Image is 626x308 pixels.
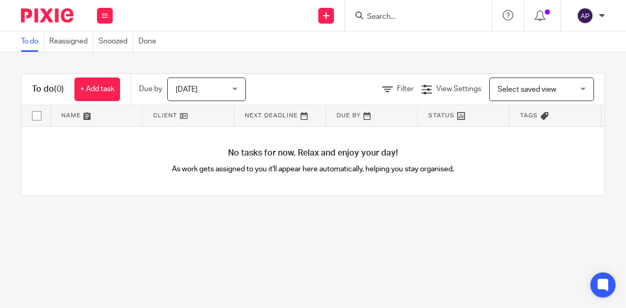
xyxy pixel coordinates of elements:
[21,8,73,23] img: Pixie
[32,84,64,95] h1: To do
[520,113,538,118] span: Tags
[577,7,593,24] img: svg%3E
[176,86,198,93] span: [DATE]
[139,84,162,94] p: Due by
[167,164,459,174] p: As work gets assigned to you it'll appear here automatically, helping you stay organised.
[21,31,44,52] a: To do
[397,85,414,93] span: Filter
[99,31,133,52] a: Snoozed
[498,86,556,93] span: Select saved view
[366,13,460,22] input: Search
[138,31,161,52] a: Done
[21,148,605,159] h4: No tasks for now. Relax and enjoy your day!
[49,31,93,52] a: Reassigned
[74,78,120,101] a: + Add task
[54,85,64,93] span: (0)
[436,85,481,93] span: View Settings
